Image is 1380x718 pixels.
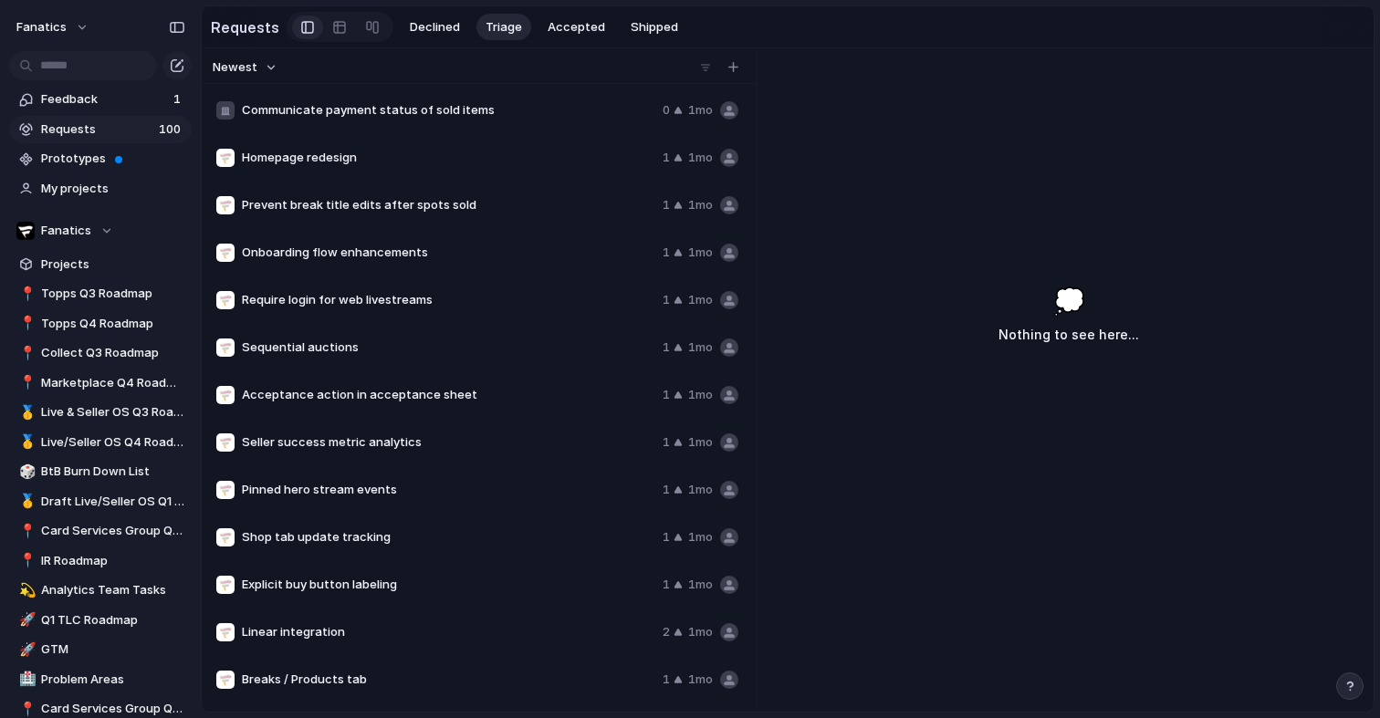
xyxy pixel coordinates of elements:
div: 📍 [19,343,32,364]
a: 📍Topps Q3 Roadmap [9,280,192,307]
span: Collect Q3 Roadmap [41,344,185,362]
span: Breaks / Products tab [242,671,655,689]
span: 1mo [688,576,713,594]
button: 📍 [16,315,35,333]
button: Declined [401,14,469,41]
h2: Requests [211,16,279,38]
button: 🚀 [16,640,35,659]
span: Onboarding flow enhancements [242,244,655,262]
span: 100 [159,120,184,139]
span: 1 [663,481,670,499]
span: 1mo [688,338,713,357]
button: Accepted [538,14,614,41]
a: 🎲BtB Burn Down List [9,458,192,485]
span: 1mo [688,528,713,546]
span: 1 [663,149,670,167]
span: 1mo [688,149,713,167]
span: 1mo [688,386,713,404]
div: 🥇 [19,402,32,423]
button: 🚀 [16,611,35,630]
a: 🥇Live & Seller OS Q3 Roadmap [9,399,192,426]
span: Acceptance action in acceptance sheet [242,386,655,404]
span: 1mo [688,433,713,452]
div: 🚀Q1 TLC Roadmap [9,607,192,634]
span: Shipped [631,18,678,36]
div: 🚀 [19,609,32,630]
span: Live & Seller OS Q3 Roadmap [41,403,185,421]
button: 📍 [16,285,35,303]
span: Sequential auctions [242,338,655,357]
div: 📍IR Roadmap [9,547,192,575]
span: Draft Live/Seller OS Q1 2026 Roadmap [41,493,185,511]
button: 📍 [16,522,35,540]
div: 📍 [19,372,32,393]
a: 🚀GTM [9,636,192,663]
span: Accepted [548,18,605,36]
div: 📍 [19,313,32,334]
button: Fanatics [9,217,192,245]
button: 🥇 [16,493,35,511]
span: Seller success metric analytics [242,433,655,452]
a: Prototypes [9,145,192,172]
span: Prevent break title edits after spots sold [242,196,655,214]
button: Triage [476,14,531,41]
div: 💫 [19,580,32,601]
span: Requests [41,120,153,139]
span: Prototypes [41,150,185,168]
span: Newest [213,58,257,77]
span: 1 [663,291,670,309]
span: Homepage redesign [242,149,655,167]
span: 2 [663,623,670,641]
span: 1 [663,244,670,262]
span: Pinned hero stream events [242,481,655,499]
div: 📍 [19,521,32,542]
button: Shipped [622,14,687,41]
a: 📍Collect Q3 Roadmap [9,339,192,367]
span: Feedback [41,90,168,109]
div: 🏥 [19,669,32,690]
span: 1 [663,528,670,546]
button: 🥇 [16,433,35,452]
span: fanatics [16,18,67,36]
span: 0 [663,101,670,120]
button: 🎲 [16,463,35,481]
a: 💫Analytics Team Tasks [9,577,192,604]
span: Topps Q3 Roadmap [41,285,185,303]
span: 1mo [688,623,713,641]
span: My projects [41,180,185,198]
span: 1mo [688,291,713,309]
span: Shop tab update tracking [242,528,655,546]
span: 1 [173,90,184,109]
button: 🏥 [16,671,35,689]
span: Live/Seller OS Q4 Roadmap [41,433,185,452]
a: 🏥Problem Areas [9,666,192,693]
span: 1 [663,671,670,689]
span: Analytics Team Tasks [41,581,185,599]
a: 📍Marketplace Q4 Roadmap [9,369,192,397]
div: 🥇Draft Live/Seller OS Q1 2026 Roadmap [9,488,192,515]
div: 📍 [19,550,32,571]
button: fanatics [8,13,99,42]
a: Projects [9,251,192,278]
span: Problem Areas [41,671,185,689]
h3: Nothing to see here... [998,324,1139,346]
span: Marketplace Q4 Roadmap [41,374,185,392]
span: 1 [663,338,670,357]
span: Q1 TLC Roadmap [41,611,185,630]
button: Newest [210,56,280,79]
span: Declined [410,18,460,36]
span: 1mo [688,196,713,214]
div: 🚀 [19,640,32,661]
span: Topps Q4 Roadmap [41,315,185,333]
a: 📍Card Services Group Q4 Roadmap [9,517,192,545]
a: 📍Topps Q4 Roadmap [9,310,192,338]
button: 💫 [16,581,35,599]
span: 1mo [688,101,713,120]
span: Projects [41,255,185,274]
span: 1mo [688,481,713,499]
span: Linear integration [242,623,655,641]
